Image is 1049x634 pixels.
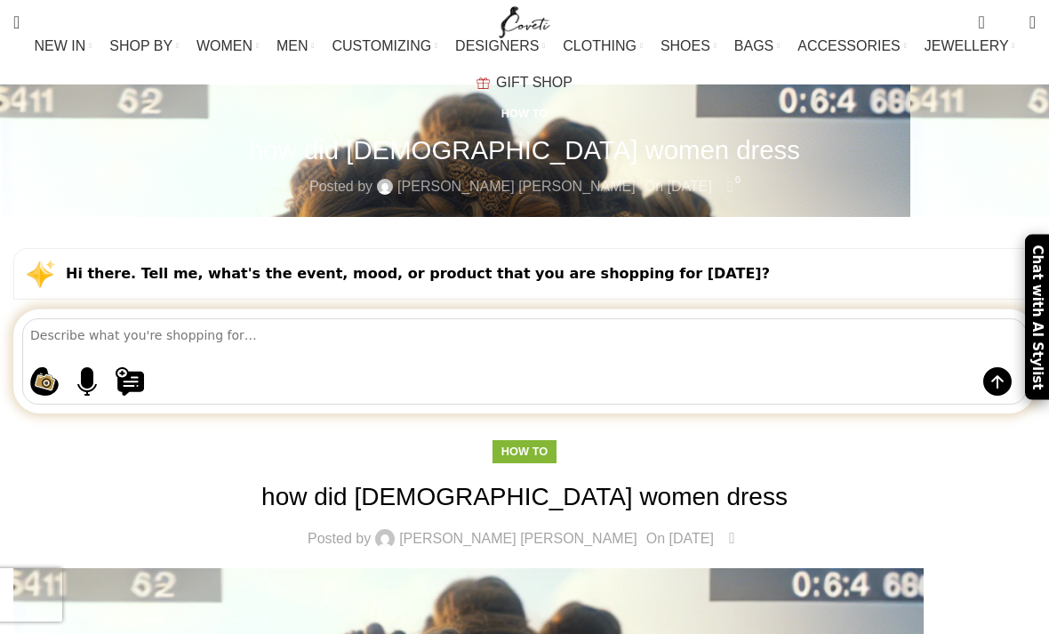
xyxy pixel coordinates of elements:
span: ACCESSORIES [797,37,901,54]
span: SHOES [661,37,710,54]
a: Search [4,4,28,40]
a: CLOTHING [563,28,643,64]
span: CLOTHING [563,37,637,54]
a: SHOES [661,28,717,64]
img: author-avatar [375,529,395,549]
span: Posted by [309,175,372,198]
a: SHOP BY [109,28,179,64]
span: GIFT SHOP [496,74,573,91]
a: Site logo [495,13,555,28]
a: [PERSON_NAME] [PERSON_NAME] [397,175,636,198]
a: How to [501,445,548,458]
img: author-avatar [377,179,393,195]
a: CUSTOMIZING [332,28,437,64]
a: JEWELLERY [925,28,1015,64]
span: JEWELLERY [925,37,1009,54]
span: SHOP BY [109,37,172,54]
a: ACCESSORIES [797,28,907,64]
span: CUSTOMIZING [332,37,431,54]
h1: how did [DEMOGRAPHIC_DATA] women dress [249,134,800,165]
span: BAGS [734,37,773,54]
div: My Wishlist [998,4,1016,40]
a: BAGS [734,28,780,64]
time: On [DATE] [646,531,714,546]
span: NEW IN [35,37,86,54]
a: NEW IN [35,28,92,64]
a: 0 [969,4,993,40]
div: Main navigation [4,28,1045,100]
span: 0 [732,173,745,187]
a: 0 [723,527,741,550]
span: 0 [1002,18,1015,31]
a: WOMEN [196,28,259,64]
span: DESIGNERS [455,37,539,54]
time: On [DATE] [645,179,712,194]
span: WOMEN [196,37,252,54]
span: MEN [276,37,308,54]
a: [PERSON_NAME] [PERSON_NAME] [399,532,637,546]
span: Posted by [308,532,371,546]
a: DESIGNERS [455,28,545,64]
a: GIFT SHOP [476,65,573,100]
h1: how did [DEMOGRAPHIC_DATA] women dress [13,479,1036,514]
img: GiftBag [476,77,490,89]
a: How to [501,107,548,120]
a: MEN [276,28,314,64]
span: 0 [980,9,993,22]
span: 0 [733,526,747,539]
a: 0 [721,175,740,198]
